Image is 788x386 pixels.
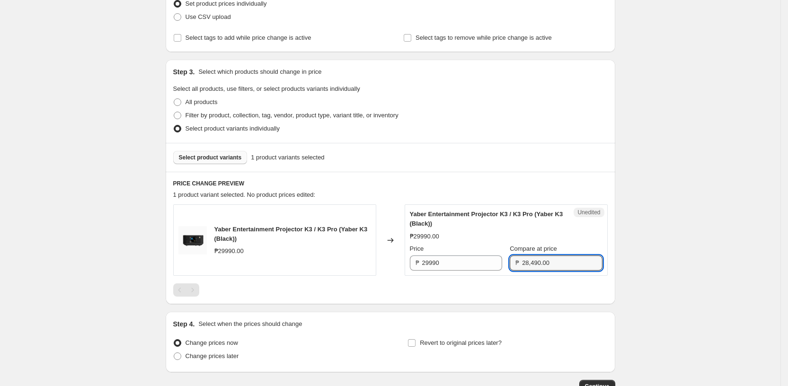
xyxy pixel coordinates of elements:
[416,259,419,266] span: ₱
[186,34,311,41] span: Select tags to add while price change is active
[410,232,439,241] div: ₱29990.00
[198,319,302,329] p: Select when the prices should change
[251,153,324,162] span: 1 product variants selected
[173,67,195,77] h2: Step 3.
[179,154,242,161] span: Select product variants
[173,85,360,92] span: Select all products, use filters, or select products variants individually
[410,211,563,227] span: Yaber Entertainment Projector K3 / K3 Pro (Yaber K3 (Black))
[173,191,316,198] span: 1 product variant selected. No product prices edited:
[186,125,280,132] span: Select product variants individually
[186,112,398,119] span: Filter by product, collection, tag, vendor, product type, variant title, or inventory
[173,180,608,187] h6: PRICE CHANGE PREVIEW
[173,319,195,329] h2: Step 4.
[420,339,502,346] span: Revert to original prices later?
[198,67,321,77] p: Select which products should change in price
[515,259,519,266] span: ₱
[186,352,239,360] span: Change prices later
[186,339,238,346] span: Change prices now
[510,245,557,252] span: Compare at price
[214,246,244,256] div: ₱29990.00
[173,283,199,297] nav: Pagination
[178,226,207,254] img: Yaber_Entertainment_Projector_K3_K3Pro_80x.webp
[186,13,231,20] span: Use CSV upload
[186,98,218,105] span: All products
[577,209,600,216] span: Unedited
[214,226,368,242] span: Yaber Entertainment Projector K3 / K3 Pro (Yaber K3 (Black))
[416,34,552,41] span: Select tags to remove while price change is active
[410,245,424,252] span: Price
[173,151,248,164] button: Select product variants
